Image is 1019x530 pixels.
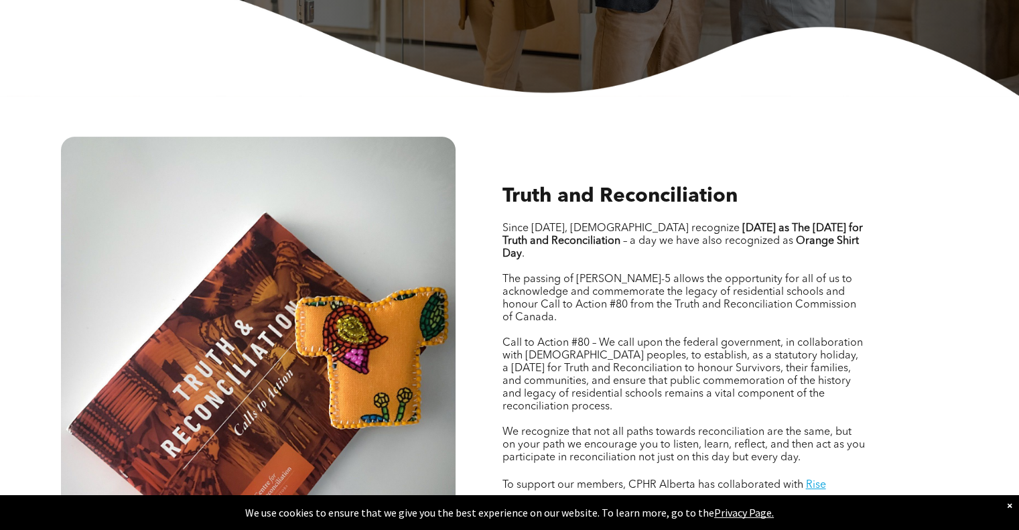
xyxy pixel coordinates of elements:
span: Call to Action #80 – We call upon the federal government, in collaboration with [DEMOGRAPHIC_DATA... [502,338,862,412]
span: Since [DATE], [DEMOGRAPHIC_DATA] recognize [502,223,739,234]
a: Privacy Page. [714,506,774,519]
strong: Orange Shirt Day [502,236,858,259]
span: Truth and Reconciliation [502,186,737,206]
span: – a day we have also recognized as [622,236,793,247]
span: . [521,249,524,259]
span: The passing of [PERSON_NAME]-5 allows the opportunity for all of us to acknowledge and commemorat... [502,274,856,323]
div: Dismiss notification [1007,499,1012,512]
span: We recognize that not all paths towards reconciliation are the same, but on your path we encourag... [502,427,864,463]
span: To support our members, CPHR Alberta has collaborated with [502,480,803,490]
strong: [DATE] as The [DATE] for Truth and Reconciliation [502,223,862,247]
